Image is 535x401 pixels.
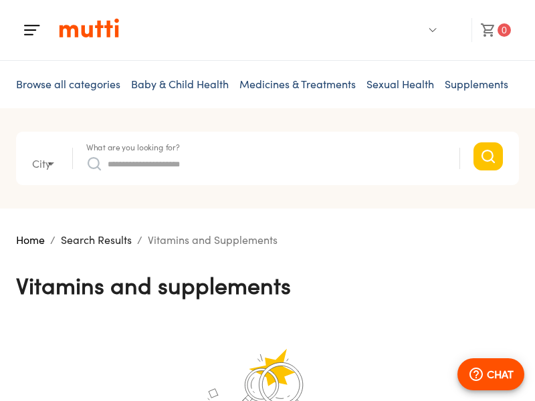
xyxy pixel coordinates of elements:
a: Supplements [445,78,508,91]
p: Vitamins and Supplements [148,232,278,248]
p: CHAT [487,366,514,382]
p: Search Results [61,232,132,248]
label: What are you looking for? [86,143,180,151]
img: Menu [24,22,40,38]
button: Dropdown [421,18,472,42]
img: Dropdown [429,26,437,34]
button: Search [473,142,503,170]
li: / [50,232,56,248]
span: Browse all categories [16,78,120,91]
a: Medicines & Treatments [239,78,356,91]
nav: breadcrumb [16,232,519,248]
button: CHAT [457,358,524,390]
span: 0 [498,23,511,37]
li: / [137,232,142,248]
a: Baby & Child Health [131,78,229,91]
a: Home [16,233,45,247]
button: Menu [16,14,48,46]
button: 0 [472,14,519,46]
h4: Vitamins and Supplements [16,271,291,299]
img: Logo [59,17,119,39]
a: Sexual Health [366,78,434,91]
